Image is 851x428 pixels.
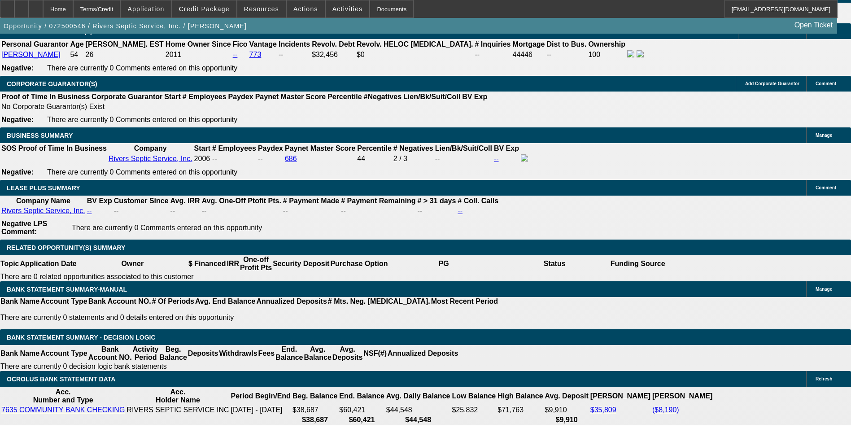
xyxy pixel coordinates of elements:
[19,255,77,272] th: Application Date
[249,40,277,48] b: Vantage
[47,168,237,176] span: There are currently 0 Comments entered on this opportunity
[109,155,192,162] a: Rivers Septic Service, Inc.
[588,40,625,48] b: Ownership
[332,345,363,362] th: Avg. Deposits
[285,155,297,162] a: 686
[201,206,282,215] td: --
[339,388,384,405] th: End. Balance
[1,207,85,214] a: Rivers Septic Service, Inc.
[88,297,152,306] th: Bank Account NO.
[4,22,247,30] span: Opportunity / 072500546 / Rivers Septic Service, Inc. / [PERSON_NAME]
[1,102,491,111] td: No Corporate Guarantor(s) Exist
[292,415,338,424] th: $38,687
[357,144,391,152] b: Percentile
[363,345,387,362] th: NSF(#)
[194,154,211,164] td: 2006
[121,0,171,17] button: Application
[159,345,187,362] th: Beg. Balance
[233,40,248,48] b: Fico
[521,154,528,162] img: facebook-icon.png
[458,197,498,205] b: # Coll. Calls
[356,50,474,60] td: $0
[258,144,283,152] b: Paydex
[627,50,634,57] img: facebook-icon.png
[590,406,616,414] a: $35,809
[816,287,832,292] span: Manage
[194,144,210,152] b: Start
[435,154,493,164] td: --
[86,40,164,48] b: [PERSON_NAME]. EST
[293,5,318,13] span: Actions
[244,5,279,13] span: Resources
[417,206,457,215] td: --
[418,197,456,205] b: # > 31 days
[588,50,626,60] td: 100
[283,197,339,205] b: # Payment Made
[393,155,433,163] div: 2 / 3
[85,50,164,60] td: 26
[327,297,431,306] th: # Mts. Neg. [MEDICAL_DATA].
[364,93,402,100] b: #Negatives
[287,0,325,17] button: Actions
[431,297,498,306] th: Most Recent Period
[386,388,451,405] th: Avg. Daily Balance
[231,406,291,415] td: [DATE] - [DATE]
[18,144,107,153] th: Proof of Time In Business
[275,345,303,362] th: End. Balance
[228,93,253,100] b: Paydex
[330,255,388,272] th: Purchase Option
[212,144,256,152] b: # Employees
[497,406,543,415] td: $71,763
[357,155,391,163] div: 44
[292,388,338,405] th: Beg. Balance
[1,40,68,48] b: Personal Guarantor
[0,314,498,322] p: There are currently 0 statements and 0 details entered on this opportunity
[474,50,511,60] td: --
[127,5,164,13] span: Application
[195,297,256,306] th: Avg. End Balance
[326,0,370,17] button: Activities
[134,144,167,152] b: Company
[226,255,240,272] th: IRR
[188,345,219,362] th: Deposits
[499,255,610,272] th: Status
[332,5,363,13] span: Activities
[152,297,195,306] th: # Of Periods
[1,116,34,123] b: Negative:
[87,197,112,205] b: BV Exp
[256,297,327,306] th: Annualized Deposits
[283,206,340,215] td: --
[292,406,338,415] td: $38,687
[126,388,229,405] th: Acc. Holder Name
[7,184,80,192] span: LEASE PLUS SUMMARY
[7,244,125,251] span: RELATED OPPORTUNITY(S) SUMMARY
[1,64,34,72] b: Negative:
[1,144,17,153] th: SOS
[816,185,836,190] span: Comment
[1,92,90,101] th: Proof of Time In Business
[341,197,415,205] b: # Payment Remaining
[494,155,499,162] a: --
[393,144,433,152] b: # Negatives
[610,255,666,272] th: Funding Source
[435,144,492,152] b: Lien/Bk/Suit/Coll
[47,116,237,123] span: There are currently 0 Comments entered on this opportunity
[1,388,125,405] th: Acc. Number and Type
[357,40,473,48] b: Revolv. HELOC [MEDICAL_DATA].
[546,50,587,60] td: --
[88,345,132,362] th: Bank Account NO.
[745,81,799,86] span: Add Corporate Guarantor
[188,255,227,272] th: $ Financed
[816,133,832,138] span: Manage
[816,81,836,86] span: Comment
[279,40,310,48] b: Incidents
[327,93,362,100] b: Percentile
[126,406,229,415] td: RIVERS SEPTIC SERVICE INC
[7,80,97,87] span: CORPORATE GUARANTOR(S)
[7,132,73,139] span: BUSINESS SUMMARY
[339,406,384,415] td: $60,421
[388,255,499,272] th: PG
[202,197,281,205] b: Avg. One-Off Ptofit Pts.
[172,0,236,17] button: Credit Package
[72,224,262,231] span: There are currently 0 Comments entered on this opportunity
